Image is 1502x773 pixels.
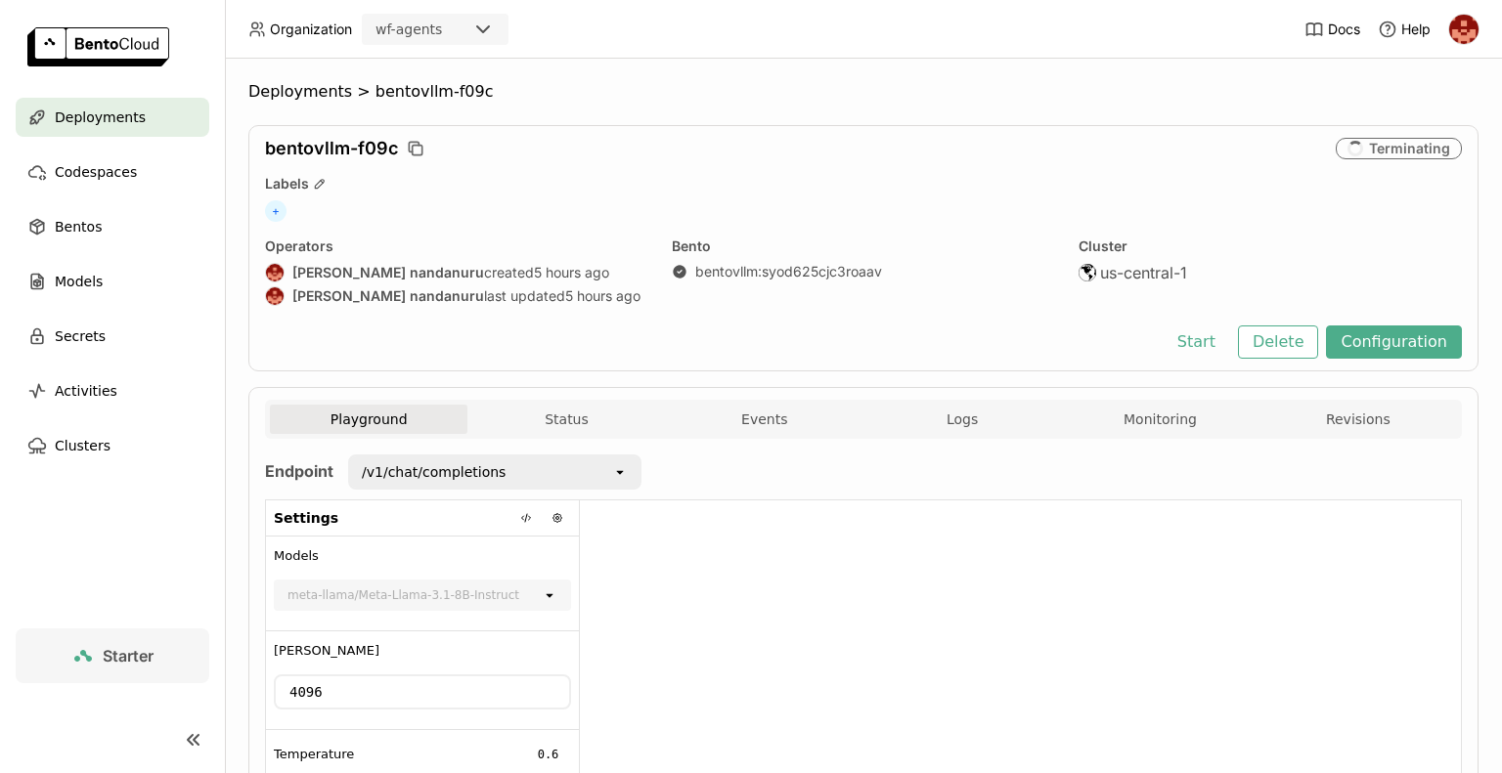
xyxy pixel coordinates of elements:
[270,405,467,434] button: Playground
[265,461,333,481] strong: Endpoint
[1378,20,1431,39] div: Help
[266,287,284,305] img: prasanth nandanuru
[1401,21,1431,38] span: Help
[672,237,1055,255] div: Bento
[534,264,609,281] span: 5 hours ago
[270,21,352,38] span: Organization
[526,743,570,766] input: Temperature
[55,215,102,238] span: Bentos
[542,587,557,603] svg: open
[55,434,110,457] span: Clusters
[16,371,209,410] a: Activities
[103,646,154,666] span: Starter
[467,405,665,434] button: Status
[265,237,648,255] div: Operators
[1238,325,1319,359] button: Delete
[695,263,882,280] a: bentovllm:syod625cjc3roaav
[508,462,509,482] input: Selected /v1/chat/completions.
[375,20,442,39] div: wf-agents
[16,207,209,246] a: Bentos
[16,152,209,192] a: Codespaces
[1328,21,1360,38] span: Docs
[666,405,863,434] button: Events
[16,426,209,465] a: Clusters
[27,27,169,66] img: logo
[265,200,287,222] span: +
[55,270,103,293] span: Models
[1163,325,1230,359] button: Start
[55,324,106,348] span: Secrets
[612,464,628,480] svg: open
[1079,237,1462,255] div: Cluster
[292,287,484,305] strong: [PERSON_NAME] nandanuru
[265,138,398,159] span: bentovllm-f09c
[16,317,209,356] a: Secrets
[1259,405,1457,434] button: Revisions
[265,286,648,306] div: last updated
[55,160,137,184] span: Codespaces
[248,82,1479,102] nav: Breadcrumbs navigation
[248,82,352,102] span: Deployments
[375,82,494,102] span: bentovllm-f09c
[55,106,146,129] span: Deployments
[352,82,375,102] span: >
[265,263,648,282] div: created
[1347,140,1364,157] i: loading
[1100,263,1187,282] span: us-central-1
[274,548,319,564] span: Models
[266,264,284,281] img: prasanth nandanuru
[1336,138,1462,159] div: Terminating
[1304,20,1360,39] a: Docs
[444,21,446,40] input: Selected wf-agents.
[1326,325,1462,359] button: Configuration
[565,287,641,305] span: 5 hours ago
[274,643,379,659] span: [PERSON_NAME]
[362,462,506,482] div: /v1/chat/completions
[16,98,209,137] a: Deployments
[287,585,519,605] div: meta-llama/Meta-Llama-3.1-8B-Instruct
[947,410,978,428] span: Logs
[292,264,484,281] strong: [PERSON_NAME] nandanuru
[266,500,579,537] div: Settings
[274,747,354,762] span: Temperature
[1061,405,1259,434] button: Monitoring
[1449,15,1479,44] img: prasanth nandanuru
[55,379,117,403] span: Activities
[16,262,209,301] a: Models
[265,175,1462,193] div: Labels
[16,628,209,683] a: Starter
